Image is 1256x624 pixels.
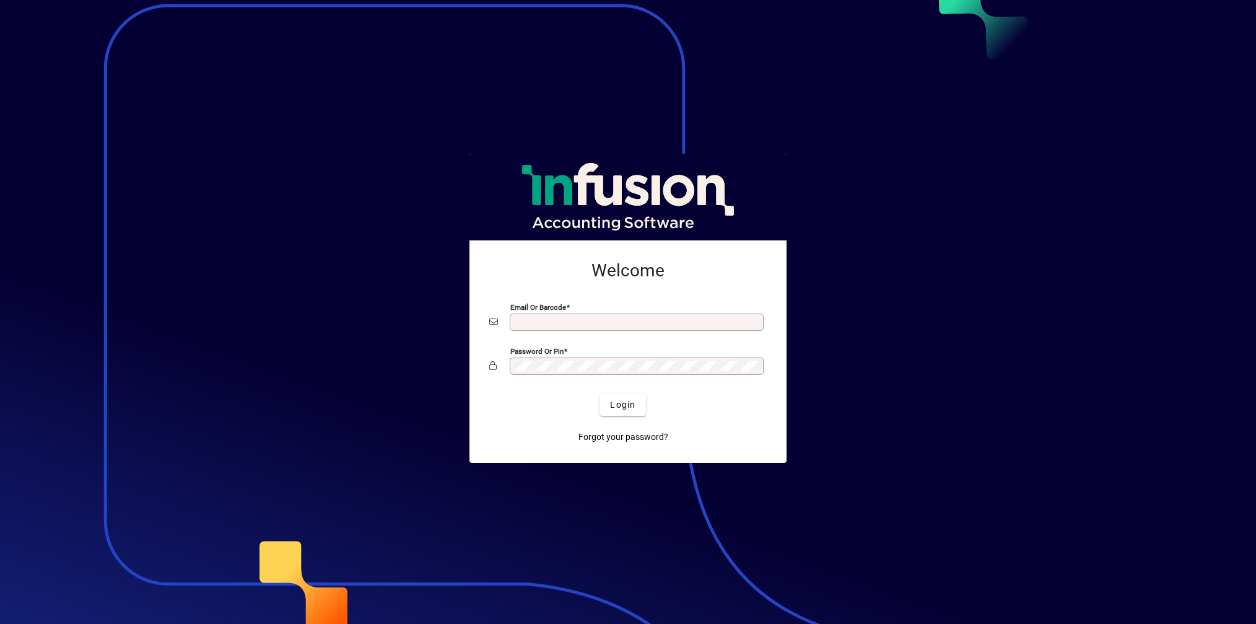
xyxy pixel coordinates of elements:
span: Forgot your password? [578,431,668,444]
a: Forgot your password? [573,426,673,448]
button: Login [600,393,645,416]
span: Login [610,398,635,411]
h2: Welcome [489,260,767,281]
mat-label: Email or Barcode [510,303,566,312]
mat-label: Password or Pin [510,347,564,356]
